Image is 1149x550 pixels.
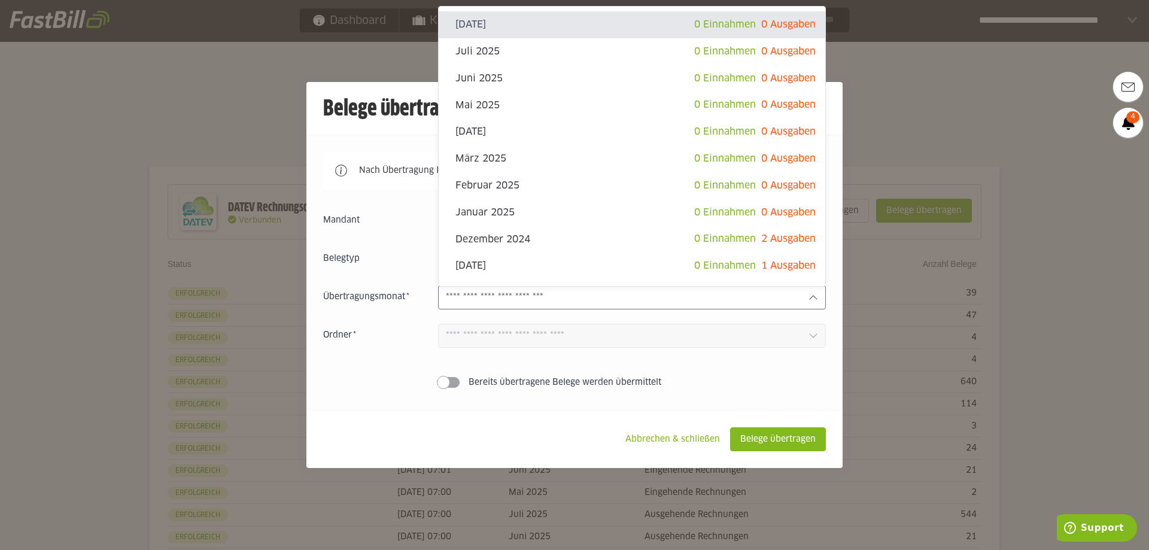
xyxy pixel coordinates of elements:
[761,74,816,83] span: 0 Ausgaben
[694,234,756,244] span: 0 Einnahmen
[694,181,756,190] span: 0 Einnahmen
[761,127,816,136] span: 0 Ausgaben
[694,74,756,83] span: 0 Einnahmen
[439,65,825,92] sl-option: Juni 2025
[761,47,816,56] span: 0 Ausgaben
[694,100,756,110] span: 0 Einnahmen
[761,20,816,29] span: 0 Ausgaben
[730,427,826,451] sl-button: Belege übertragen
[694,261,756,271] span: 0 Einnahmen
[694,208,756,217] span: 0 Einnahmen
[439,92,825,118] sl-option: Mai 2025
[694,127,756,136] span: 0 Einnahmen
[761,208,816,217] span: 0 Ausgaben
[1057,514,1137,544] iframe: Öffnet ein Widget, in dem Sie weitere Informationen finden
[694,47,756,56] span: 0 Einnahmen
[761,261,816,271] span: 1 Ausgaben
[761,154,816,163] span: 0 Ausgaben
[439,38,825,65] sl-option: Juli 2025
[615,427,730,451] sl-button: Abbrechen & schließen
[439,118,825,145] sl-option: [DATE]
[1126,111,1139,123] span: 4
[1113,108,1143,138] a: 4
[761,234,816,244] span: 2 Ausgaben
[439,226,825,253] sl-option: Dezember 2024
[439,172,825,199] sl-option: Februar 2025
[439,145,825,172] sl-option: März 2025
[694,154,756,163] span: 0 Einnahmen
[439,11,825,38] sl-option: [DATE]
[439,279,825,306] sl-option: Oktober 2024
[439,199,825,226] sl-option: Januar 2025
[694,20,756,29] span: 0 Einnahmen
[323,376,826,388] sl-switch: Bereits übertragene Belege werden übermittelt
[761,181,816,190] span: 0 Ausgaben
[761,100,816,110] span: 0 Ausgaben
[439,253,825,279] sl-option: [DATE]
